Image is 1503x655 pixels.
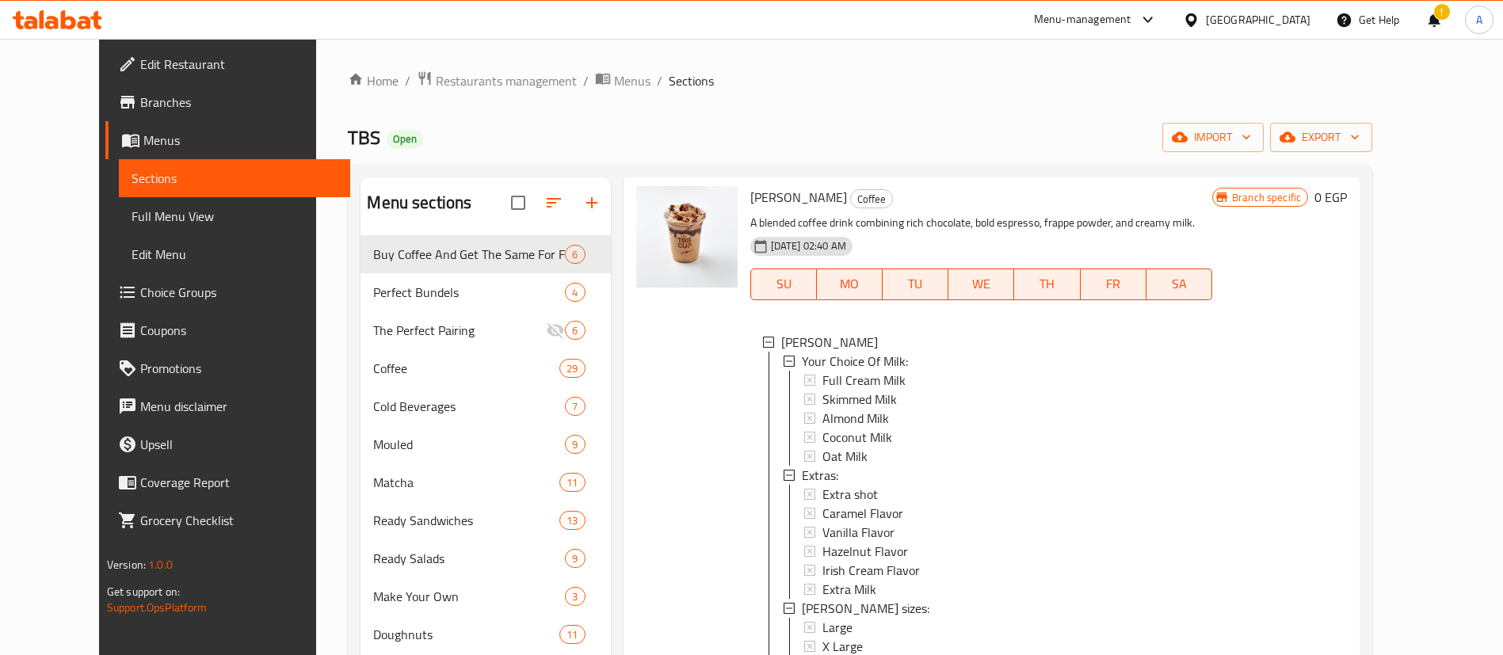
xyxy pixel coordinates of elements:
a: Coupons [105,311,350,349]
span: [PERSON_NAME] [750,185,847,209]
div: Ready Sandwiches13 [360,501,610,539]
button: SA [1146,268,1212,300]
span: SU [757,272,811,295]
a: Menus [105,121,350,159]
nav: breadcrumb [348,70,1372,91]
div: items [559,625,585,644]
button: Add section [573,184,611,222]
div: Perfect Bundels [373,283,565,302]
div: Menu-management [1034,10,1131,29]
div: items [565,435,585,454]
a: Branches [105,83,350,121]
span: Cold Beverages [373,397,565,416]
div: Coffee [850,189,893,208]
a: Coverage Report [105,463,350,501]
span: Almond Milk [822,409,889,428]
span: TH [1020,272,1074,295]
button: WE [948,268,1014,300]
span: Choice Groups [140,283,338,302]
div: The Perfect Pairing6 [360,311,610,349]
button: FR [1081,268,1146,300]
span: 3 [566,589,584,604]
div: items [565,397,585,416]
div: Perfect Bundels4 [360,273,610,311]
span: 9 [566,437,584,452]
span: Oat Milk [822,447,868,466]
div: Matcha [373,473,559,492]
a: Edit Restaurant [105,45,350,83]
a: Menus [595,70,650,91]
span: Get support on: [107,581,180,602]
span: Promotions [140,359,338,378]
div: Cold Beverages7 [360,387,610,425]
a: Choice Groups [105,273,350,311]
span: Ready Sandwiches [373,511,559,530]
span: 29 [560,361,584,376]
div: Ready Salads9 [360,539,610,577]
button: TU [883,268,948,300]
span: Mouled [373,435,565,454]
button: TH [1014,268,1080,300]
span: Extra shot [822,485,878,504]
span: Edit Menu [132,245,338,264]
span: Hazelnut Flavor [822,542,908,561]
svg: Inactive section [546,321,565,340]
button: import [1162,123,1264,152]
span: Menus [614,71,650,90]
span: MO [823,272,876,295]
a: Restaurants management [417,70,577,91]
span: 7 [566,399,584,414]
span: Coffee [851,190,892,208]
a: Grocery Checklist [105,501,350,539]
span: [PERSON_NAME] sizes: [802,599,929,618]
span: Sections [132,169,338,188]
span: Sort sections [535,184,573,222]
span: Doughnuts [373,625,559,644]
div: Matcha11 [360,463,610,501]
span: TU [889,272,942,295]
div: Coffee29 [360,349,610,387]
span: Menu disclaimer [140,397,338,416]
div: items [565,283,585,302]
span: Grocery Checklist [140,511,338,530]
span: Full Menu View [132,207,338,226]
span: Select all sections [502,186,535,219]
div: items [559,473,585,492]
a: Edit Menu [119,235,350,273]
span: Caramel Flavor [822,504,903,523]
div: items [565,549,585,568]
span: Restaurants management [436,71,577,90]
a: Support.OpsPlatform [107,597,208,618]
span: Open [387,132,423,146]
span: 11 [560,475,584,490]
button: MO [817,268,883,300]
span: Ready Salads [373,549,565,568]
span: Buy Coffee And Get The Same For Free [373,245,565,264]
span: [PERSON_NAME] [781,333,878,352]
a: Sections [119,159,350,197]
span: Branch specific [1226,190,1307,205]
span: export [1283,128,1360,147]
h6: 0 EGP [1314,186,1347,208]
span: Sections [669,71,714,90]
div: Mouled9 [360,425,610,463]
div: The Perfect Pairing [373,321,546,340]
span: 6 [566,323,584,338]
a: Menu disclaimer [105,387,350,425]
span: WE [955,272,1008,295]
span: 1.0.0 [148,554,173,575]
button: export [1270,123,1372,152]
span: Coverage Report [140,473,338,492]
span: Version: [107,554,146,575]
div: Open [387,130,423,149]
a: Upsell [105,425,350,463]
div: Make Your Own3 [360,577,610,615]
span: Make Your Own [373,587,565,606]
span: FR [1087,272,1140,295]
